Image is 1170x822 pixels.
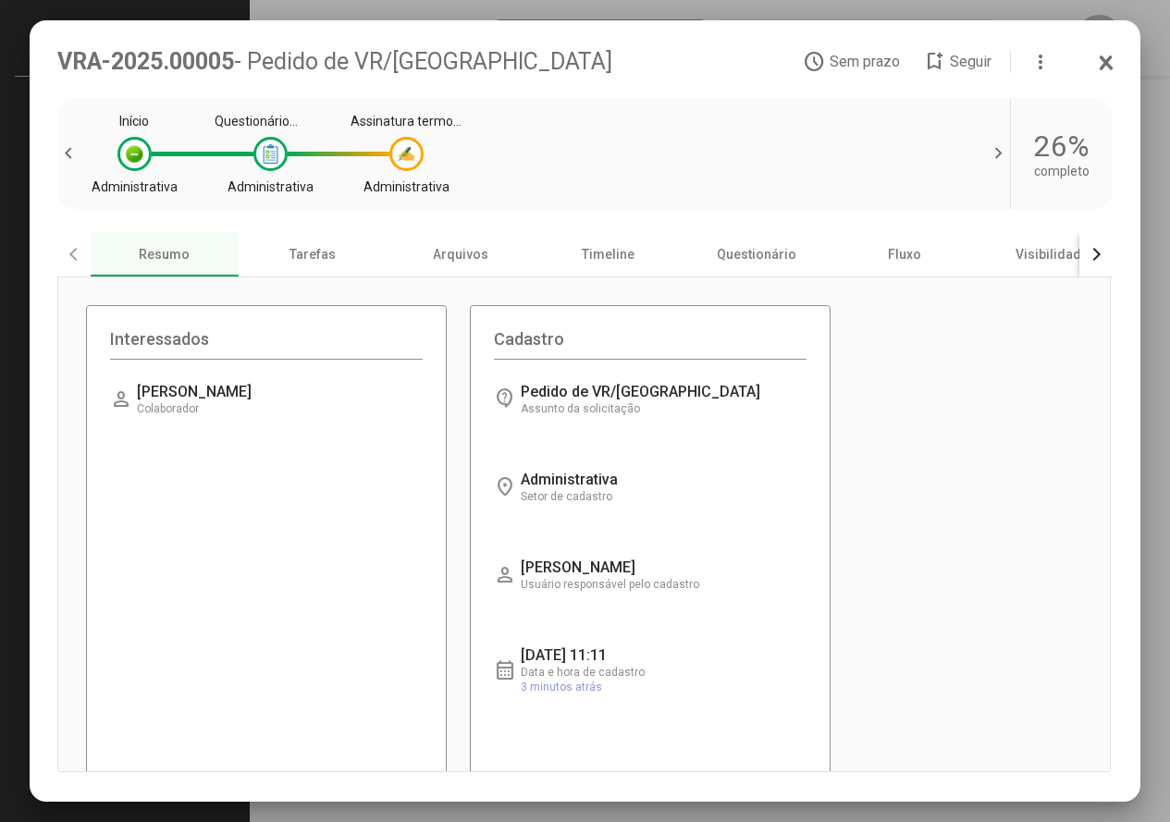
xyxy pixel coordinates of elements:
div: Início [119,114,149,129]
div: Resumo [91,232,239,276]
span: chevron_left [57,142,85,165]
div: Cadastro [494,329,807,360]
span: Seguir [950,53,991,70]
div: Assinatura termo VR-[GEOGRAPHIC_DATA] [351,114,462,129]
div: Administrativa [228,179,314,194]
div: 26% [1034,129,1090,164]
span: 3 minutos atrás [521,681,602,693]
div: Interessados [110,329,423,360]
div: Fluxo [831,232,979,276]
div: Questionário externo [215,114,326,129]
div: Tarefas [239,232,387,276]
div: Visibilidade [979,232,1127,276]
div: Administrativa [92,179,178,194]
mat-icon: bookmark_add [923,51,945,73]
div: Arquivos [387,232,535,276]
mat-icon: access_time [803,51,825,73]
mat-icon: more_vert [1029,51,1052,73]
span: chevron_right [982,142,1010,165]
span: Sem prazo [830,53,900,70]
div: completo [1034,164,1090,178]
span: - Pedido de VR/[GEOGRAPHIC_DATA] [234,48,612,75]
div: VRA-2025.00005 [57,48,804,75]
div: Administrativa [363,179,450,194]
div: Timeline [535,232,683,276]
div: Questionário [683,232,831,276]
